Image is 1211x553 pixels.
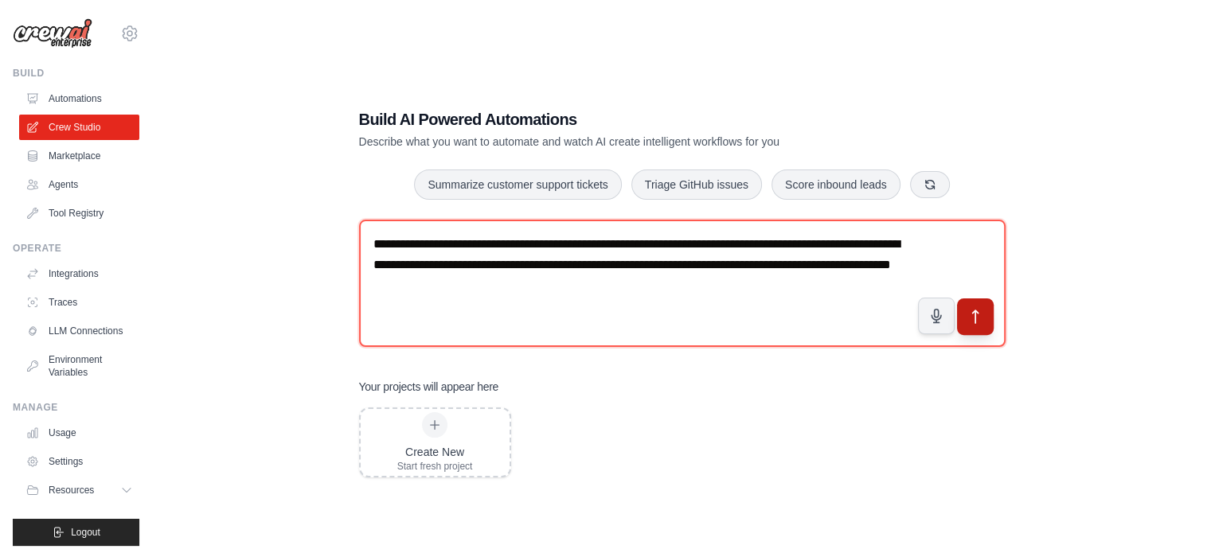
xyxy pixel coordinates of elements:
[910,171,950,198] button: Get new suggestions
[359,108,894,130] h1: Build AI Powered Automations
[49,484,94,497] span: Resources
[631,169,762,200] button: Triage GitHub issues
[13,67,139,80] div: Build
[19,420,139,446] a: Usage
[13,242,139,255] div: Operate
[19,290,139,315] a: Traces
[397,444,473,460] div: Create New
[772,169,900,200] button: Score inbound leads
[19,347,139,385] a: Environment Variables
[71,526,100,539] span: Logout
[19,115,139,140] a: Crew Studio
[19,449,139,474] a: Settings
[19,172,139,197] a: Agents
[13,519,139,546] button: Logout
[359,379,499,395] h3: Your projects will appear here
[19,261,139,286] a: Integrations
[359,134,894,150] p: Describe what you want to automate and watch AI create intelligent workflows for you
[19,477,139,503] button: Resources
[918,298,955,334] button: Click to speak your automation idea
[1131,477,1211,553] iframe: Chat Widget
[19,86,139,111] a: Automations
[19,143,139,169] a: Marketplace
[19,318,139,344] a: LLM Connections
[13,401,139,414] div: Manage
[19,201,139,226] a: Tool Registry
[414,169,621,200] button: Summarize customer support tickets
[397,460,473,473] div: Start fresh project
[13,18,92,49] img: Logo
